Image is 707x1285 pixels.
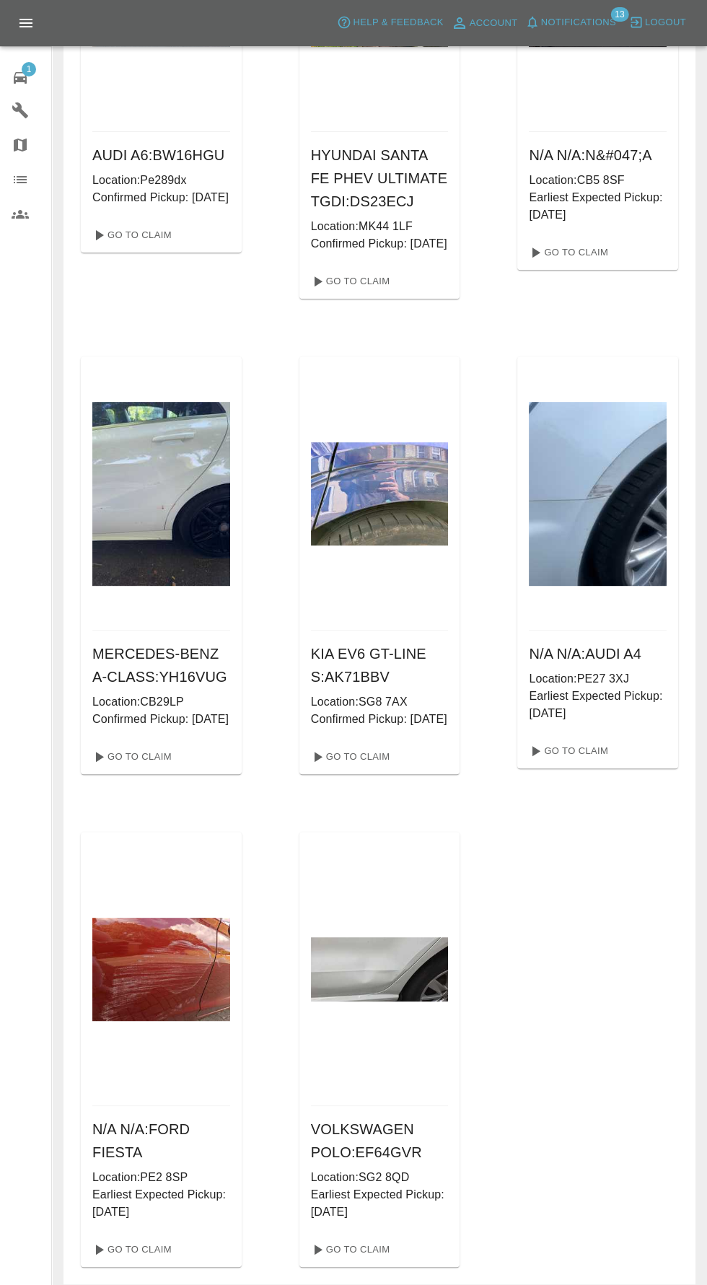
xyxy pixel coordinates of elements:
p: Location: SG2 8QD [311,1169,449,1186]
p: Confirmed Pickup: [DATE] [311,711,449,728]
p: Location: SG8 7AX [311,693,449,711]
a: Account [447,12,522,35]
button: Open drawer [9,6,43,40]
button: Help & Feedback [333,12,447,34]
p: Location: CB29LP [92,693,230,711]
a: Go To Claim [523,241,612,264]
p: Earliest Expected Pickup: [DATE] [529,688,667,722]
a: Go To Claim [87,1238,175,1261]
span: Account [470,15,518,32]
p: Location: Pe289dx [92,172,230,189]
p: Location: MK44 1LF [311,218,449,235]
h6: AUDI A6 : BW16HGU [92,144,230,167]
span: Help & Feedback [353,14,443,31]
h6: N/A N/A : FORD FIESTA [92,1118,230,1164]
span: 1 [22,62,36,76]
p: Location: CB5 8SF [529,172,667,189]
p: Location: PE2 8SP [92,1169,230,1186]
p: Earliest Expected Pickup: [DATE] [92,1186,230,1221]
a: Go To Claim [305,745,394,768]
span: Logout [645,14,686,31]
span: Notifications [541,14,616,31]
h6: HYUNDAI SANTA FE PHEV ULTIMATE TGDI : DS23ECJ [311,144,449,213]
a: Go To Claim [305,1238,394,1261]
a: Go To Claim [87,224,175,247]
a: Go To Claim [305,270,394,293]
p: Confirmed Pickup: [DATE] [311,235,449,253]
h6: KIA EV6 GT-LINE S : AK71BBV [311,642,449,688]
h6: N/A N/A : AUDI A4 [529,642,667,665]
p: Location: PE27 3XJ [529,670,667,688]
h6: N/A N/A : N&#047;A [529,144,667,167]
a: Go To Claim [87,745,175,768]
p: Earliest Expected Pickup: [DATE] [529,189,667,224]
button: Notifications [522,12,620,34]
h6: MERCEDES-BENZ A-CLASS : YH16VUG [92,642,230,688]
h6: VOLKSWAGEN POLO : EF64GVR [311,1118,449,1164]
a: Go To Claim [523,740,612,763]
span: 13 [610,7,628,22]
p: Earliest Expected Pickup: [DATE] [311,1186,449,1221]
p: Confirmed Pickup: [DATE] [92,189,230,206]
button: Logout [625,12,690,34]
p: Confirmed Pickup: [DATE] [92,711,230,728]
